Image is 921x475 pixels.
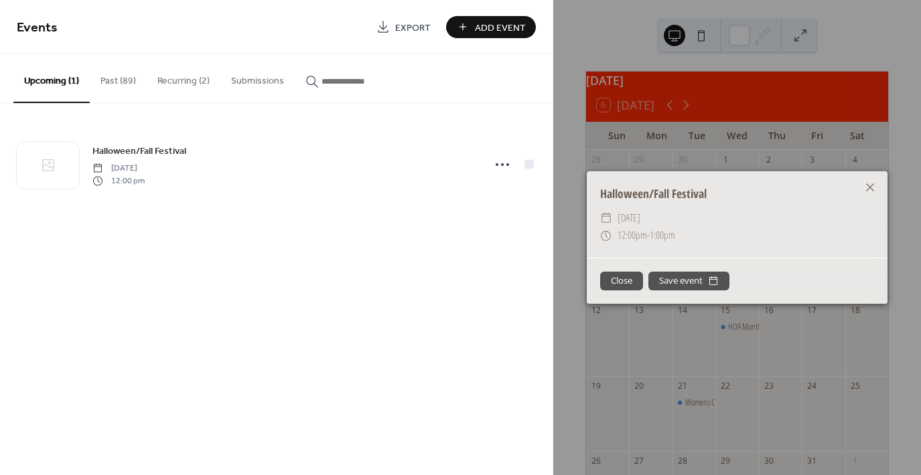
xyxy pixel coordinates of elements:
[475,21,526,35] span: Add Event
[618,209,640,227] span: [DATE]
[647,228,650,242] span: -
[648,272,729,290] button: Save event
[366,16,441,38] a: Export
[650,228,675,242] span: 1:00pm
[90,54,147,102] button: Past (89)
[618,228,647,242] span: 12:00pm
[446,16,536,38] button: Add Event
[92,143,186,159] a: Halloween/Fall Festival
[92,175,145,187] span: 12:00 pm
[147,54,220,102] button: Recurring (2)
[600,209,612,227] div: ​
[600,227,612,244] div: ​
[92,145,186,159] span: Halloween/Fall Festival
[395,21,431,35] span: Export
[13,54,90,103] button: Upcoming (1)
[600,272,643,290] button: Close
[17,15,58,41] span: Events
[92,163,145,175] span: [DATE]
[587,185,888,202] div: Halloween/Fall Festival
[220,54,295,102] button: Submissions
